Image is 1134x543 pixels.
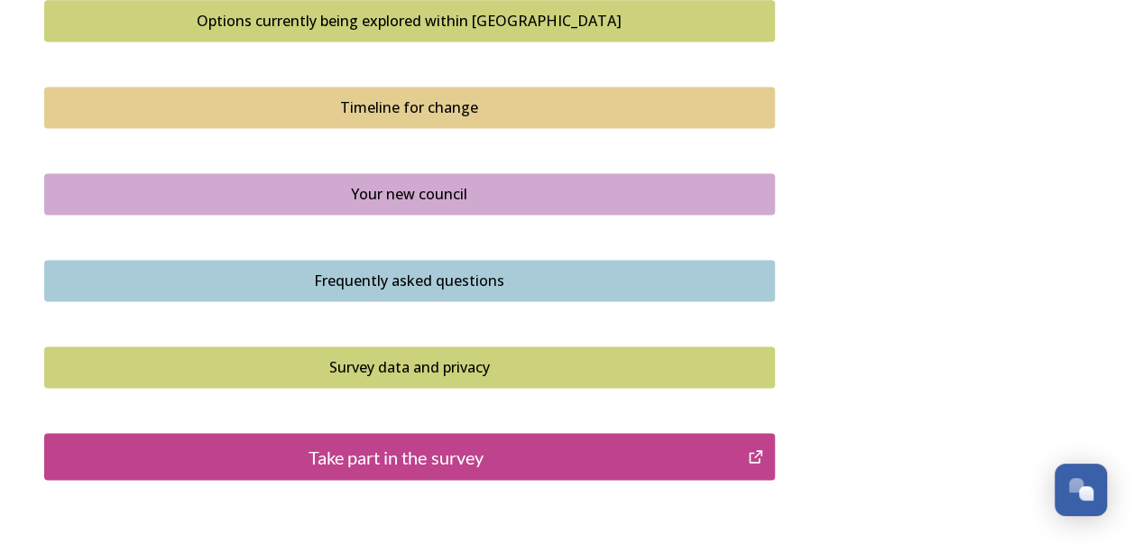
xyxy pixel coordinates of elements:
button: Open Chat [1055,464,1107,516]
div: Frequently asked questions [54,270,765,291]
div: Survey data and privacy [54,356,765,378]
button: Frequently asked questions [44,260,775,301]
button: Timeline for change [44,87,775,128]
div: Take part in the survey [54,443,739,470]
button: Your new council [44,173,775,215]
button: Survey data and privacy [44,346,775,388]
div: Options currently being explored within [GEOGRAPHIC_DATA] [54,10,765,32]
div: Timeline for change [54,97,765,118]
div: Your new council [54,183,765,205]
button: Take part in the survey [44,433,775,480]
